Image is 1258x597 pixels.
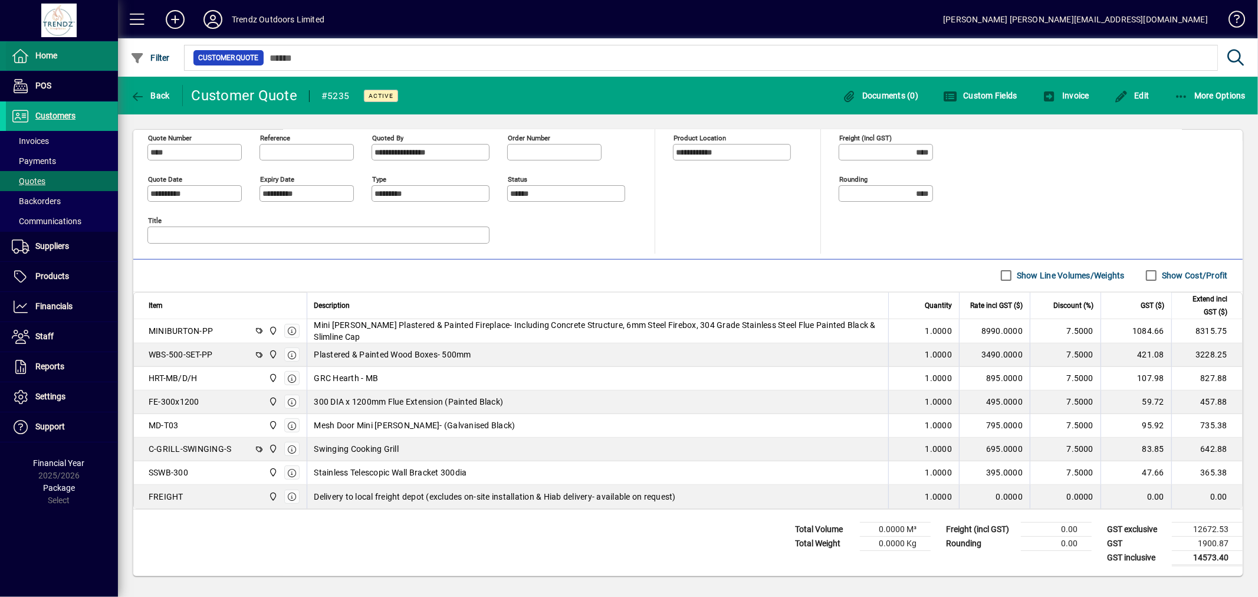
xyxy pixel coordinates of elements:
[1101,414,1171,438] td: 95.92
[1030,391,1101,414] td: 7.5000
[314,396,504,408] span: 300 DIA x 1200mm Flue Extension (Painted Black)
[967,325,1023,337] div: 8990.0000
[35,111,75,120] span: Customers
[967,491,1023,503] div: 0.0000
[6,131,118,151] a: Invoices
[1111,85,1152,106] button: Edit
[314,349,471,360] span: Plastered & Painted Wood Boxes- 500mm
[925,467,952,478] span: 1.0000
[6,71,118,101] a: POS
[265,466,279,479] span: New Plymouth
[321,87,349,106] div: #5235
[967,349,1023,360] div: 3490.0000
[1171,367,1242,391] td: 827.88
[149,491,183,503] div: FREIGHT
[149,419,179,431] div: MD-T03
[148,133,192,142] mat-label: Quote number
[508,175,527,183] mat-label: Status
[130,53,170,63] span: Filter
[1171,85,1249,106] button: More Options
[372,133,403,142] mat-label: Quoted by
[265,395,279,408] span: New Plymouth
[839,175,868,183] mat-label: Rounding
[940,536,1021,550] td: Rounding
[149,443,232,455] div: C-GRILL-SWINGING-S
[1101,485,1171,509] td: 0.00
[148,216,162,224] mat-label: Title
[925,372,952,384] span: 1.0000
[149,299,163,312] span: Item
[35,422,65,431] span: Support
[1030,343,1101,367] td: 7.5000
[789,536,860,550] td: Total Weight
[314,419,515,431] span: Mesh Door Mini [PERSON_NAME]- (Galvanised Black)
[149,372,198,384] div: HRT-MB/D/H
[372,175,386,183] mat-label: Type
[1101,536,1172,550] td: GST
[967,396,1023,408] div: 495.0000
[1101,343,1171,367] td: 421.08
[260,175,294,183] mat-label: Expiry date
[6,211,118,231] a: Communications
[265,419,279,432] span: New Plymouth
[967,419,1023,431] div: 795.0000
[1101,438,1171,461] td: 83.85
[314,299,350,312] span: Description
[35,362,64,371] span: Reports
[1141,299,1164,312] span: GST ($)
[1042,91,1089,100] span: Invoice
[35,392,65,401] span: Settings
[925,299,952,312] span: Quantity
[1171,319,1242,343] td: 8315.75
[6,292,118,322] a: Financials
[6,262,118,291] a: Products
[1030,414,1101,438] td: 7.5000
[1171,461,1242,485] td: 365.38
[12,217,81,226] span: Communications
[1021,536,1092,550] td: 0.00
[1172,550,1243,565] td: 14573.40
[6,41,118,71] a: Home
[1101,319,1171,343] td: 1084.66
[35,241,69,251] span: Suppliers
[156,9,194,30] button: Add
[265,324,279,337] span: New Plymouth
[925,349,952,360] span: 1.0000
[6,232,118,261] a: Suppliers
[967,443,1023,455] div: 695.0000
[43,483,75,493] span: Package
[314,491,676,503] span: Delivery to local freight depot (excludes on-site installation & Hiab delivery- available on requ...
[839,85,921,106] button: Documents (0)
[192,86,298,105] div: Customer Quote
[1021,522,1092,536] td: 0.00
[265,372,279,385] span: New Plymouth
[35,51,57,60] span: Home
[6,352,118,382] a: Reports
[1160,270,1228,281] label: Show Cost/Profit
[314,319,882,343] span: Mini [PERSON_NAME] Plastered & Painted Fireplace- Including Concrete Structure, 6mm Steel Firebox...
[943,10,1208,29] div: [PERSON_NAME] [PERSON_NAME][EMAIL_ADDRESS][DOMAIN_NAME]
[6,322,118,352] a: Staff
[34,458,85,468] span: Financial Year
[940,85,1020,106] button: Custom Fields
[1053,299,1093,312] span: Discount (%)
[149,467,188,478] div: SSWB-300
[1172,536,1243,550] td: 1900.87
[967,372,1023,384] div: 895.0000
[12,196,61,206] span: Backorders
[1220,2,1243,41] a: Knowledge Base
[1171,391,1242,414] td: 457.88
[967,467,1023,478] div: 395.0000
[149,325,213,337] div: MINIBURTON-PP
[842,91,918,100] span: Documents (0)
[314,443,399,455] span: Swinging Cooking Grill
[127,47,173,68] button: Filter
[860,522,931,536] td: 0.0000 M³
[35,271,69,281] span: Products
[232,10,324,29] div: Trendz Outdoors Limited
[6,191,118,211] a: Backorders
[940,522,1021,536] td: Freight (incl GST)
[1171,438,1242,461] td: 642.88
[860,536,931,550] td: 0.0000 Kg
[839,133,892,142] mat-label: Freight (incl GST)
